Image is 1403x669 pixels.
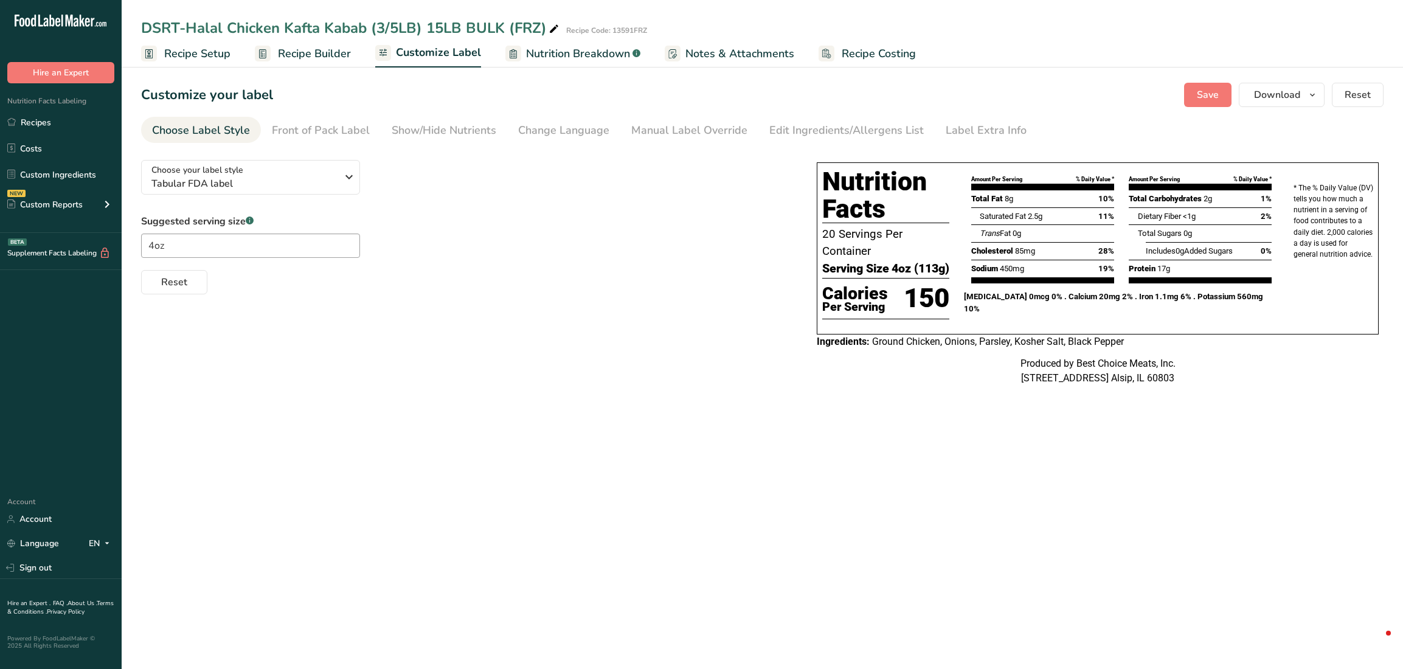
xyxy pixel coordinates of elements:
div: Amount Per Serving [971,175,1022,184]
button: Download [1239,83,1325,107]
button: Reset [141,270,207,294]
label: Suggested serving size [141,214,360,229]
a: Recipe Setup [141,40,230,68]
span: 0g [1176,246,1184,255]
i: Trans [980,229,1000,238]
button: Choose your label style Tabular FDA label [141,160,360,195]
span: Fat [980,229,1011,238]
span: Nutrition Breakdown [526,46,630,62]
span: Total Carbohydrates [1129,194,1202,203]
button: Reset [1332,83,1384,107]
span: 2.5g [1028,212,1042,221]
div: Recipe Code: 13591FRZ [566,25,647,36]
span: 17g [1157,264,1170,273]
span: Ingredients: [817,336,870,347]
span: Save [1197,88,1219,102]
span: Reset [161,275,187,289]
div: EN [89,536,114,551]
span: Download [1254,88,1300,102]
div: Change Language [518,122,609,139]
a: About Us . [68,599,97,608]
a: Recipe Costing [819,40,916,68]
span: Reset [1345,88,1371,102]
span: 0g [1013,229,1021,238]
span: Serving Size [822,260,889,278]
div: Front of Pack Label [272,122,370,139]
iframe: Intercom live chat [1362,628,1391,657]
span: 0% [1261,245,1272,257]
span: 28% [1098,245,1114,257]
span: <1g [1183,212,1196,221]
p: [MEDICAL_DATA] 0mcg 0% . Calcium 20mg 2% . Iron 1.1mg 6% . Potassium 560mg 10% [964,291,1279,315]
span: 85mg [1015,246,1035,255]
span: 8g [1005,194,1013,203]
a: Notes & Attachments [665,40,794,68]
div: Show/Hide Nutrients [392,122,496,139]
div: Choose Label Style [152,122,250,139]
span: Saturated Fat [980,212,1026,221]
p: 20 Servings Per Container [822,226,949,260]
div: Label Extra Info [946,122,1027,139]
span: Includes Added Sugars [1146,246,1233,255]
span: 0g [1183,229,1192,238]
a: FAQ . [53,599,68,608]
span: 4oz (113g) [892,260,949,278]
span: Protein [1129,264,1155,273]
span: Dietary Fiber [1138,212,1181,221]
span: Ground Chicken, Onions, Parsley, Kosher Salt, Black Pepper [872,336,1124,347]
span: Cholesterol [971,246,1013,255]
span: 450mg [1000,264,1024,273]
span: 2g [1204,194,1212,203]
span: Tabular FDA label [151,176,337,191]
p: Calories [822,285,888,303]
p: Per Serving [822,302,888,312]
span: 10% [1098,193,1114,205]
button: Hire an Expert [7,62,114,83]
span: Recipe Builder [278,46,351,62]
a: Nutrition Breakdown [505,40,640,68]
div: Edit Ingredients/Allergens List [769,122,924,139]
h1: Nutrition Facts [822,168,949,223]
span: Total Sugars [1138,229,1182,238]
div: Produced by Best Choice Meats, Inc. [STREET_ADDRESS] Alsip, IL 60803 [817,356,1379,386]
div: Custom Reports [7,198,83,211]
span: Recipe Setup [164,46,230,62]
span: 2% [1261,210,1272,223]
p: 150 [904,279,949,319]
a: Hire an Expert . [7,599,50,608]
span: Choose your label style [151,164,243,176]
span: 19% [1098,263,1114,275]
div: BETA [8,238,27,246]
span: Sodium [971,264,998,273]
h1: Customize your label [141,85,273,105]
p: * The % Daily Value (DV) tells you how much a nutrient in a serving of food contributes to a dail... [1294,182,1373,260]
div: % Daily Value * [1076,175,1114,184]
span: 1% [1261,193,1272,205]
div: Powered By FoodLabelMaker © 2025 All Rights Reserved [7,635,114,650]
div: DSRT-Halal Chicken Kafta Kabab (3/5LB) 15LB BULK (FRZ) [141,17,561,39]
div: Manual Label Override [631,122,747,139]
span: Recipe Costing [842,46,916,62]
span: Customize Label [396,44,481,61]
span: 11% [1098,210,1114,223]
div: NEW [7,190,26,197]
span: Total Fat [971,194,1003,203]
a: Customize Label [375,39,481,68]
button: Save [1184,83,1232,107]
a: Privacy Policy [47,608,85,616]
a: Terms & Conditions . [7,599,114,616]
a: Recipe Builder [255,40,351,68]
div: Amount Per Serving [1129,175,1180,184]
div: % Daily Value * [1233,175,1272,184]
a: Language [7,533,59,554]
span: Notes & Attachments [685,46,794,62]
